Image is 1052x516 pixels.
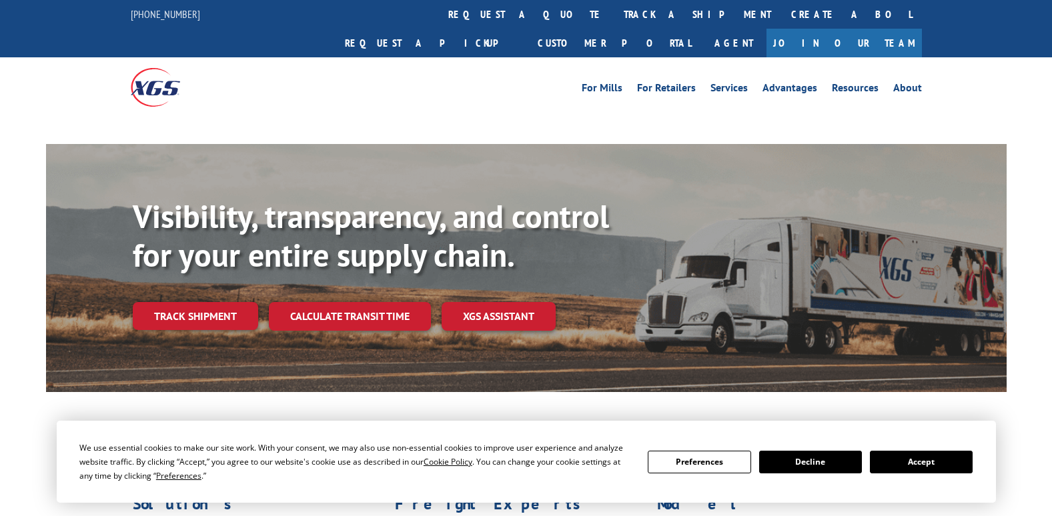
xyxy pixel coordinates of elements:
[335,29,528,57] a: Request a pickup
[762,83,817,97] a: Advantages
[442,302,556,331] a: XGS ASSISTANT
[528,29,701,57] a: Customer Portal
[648,451,750,473] button: Preferences
[424,456,472,467] span: Cookie Policy
[870,451,973,473] button: Accept
[57,421,996,503] div: Cookie Consent Prompt
[133,195,609,275] b: Visibility, transparency, and control for your entire supply chain.
[156,470,201,481] span: Preferences
[893,83,922,97] a: About
[701,29,766,57] a: Agent
[79,441,632,483] div: We use essential cookies to make our site work. With your consent, we may also use non-essential ...
[759,451,862,473] button: Decline
[582,83,622,97] a: For Mills
[710,83,748,97] a: Services
[131,7,200,21] a: [PHONE_NUMBER]
[133,302,258,330] a: Track shipment
[637,83,696,97] a: For Retailers
[766,29,922,57] a: Join Our Team
[832,83,879,97] a: Resources
[269,302,431,331] a: Calculate transit time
